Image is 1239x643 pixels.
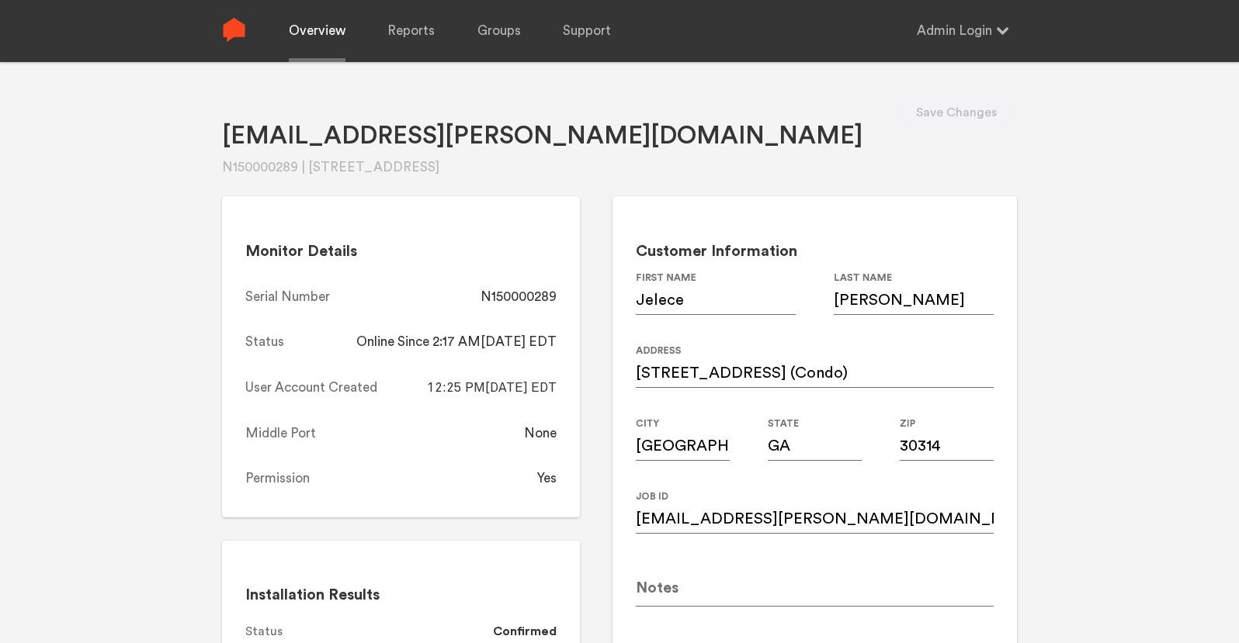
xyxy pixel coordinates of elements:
img: Sense Logo [222,18,246,42]
div: Status [245,333,284,351]
div: N150000289 | [STREET_ADDRESS] [222,158,862,177]
h2: Monitor Details [245,242,557,261]
div: User Account Created [245,379,377,397]
span: Status [245,622,485,641]
h2: Installation Results [245,586,557,605]
div: N150000289 [481,288,557,306]
h1: [EMAIL_ADDRESS][PERSON_NAME][DOMAIN_NAME] [222,120,862,152]
h2: Customer Information [636,242,994,261]
span: 12:25 PM[DATE] EDT [427,379,557,395]
div: Serial Number [245,288,330,306]
div: Permission [245,469,310,488]
div: None [524,424,557,443]
div: Online Since 2:17 AM[DATE] EDT [356,333,557,351]
div: Yes [537,469,557,488]
div: Middle Port [245,424,316,443]
button: Save Changes [896,95,1017,130]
